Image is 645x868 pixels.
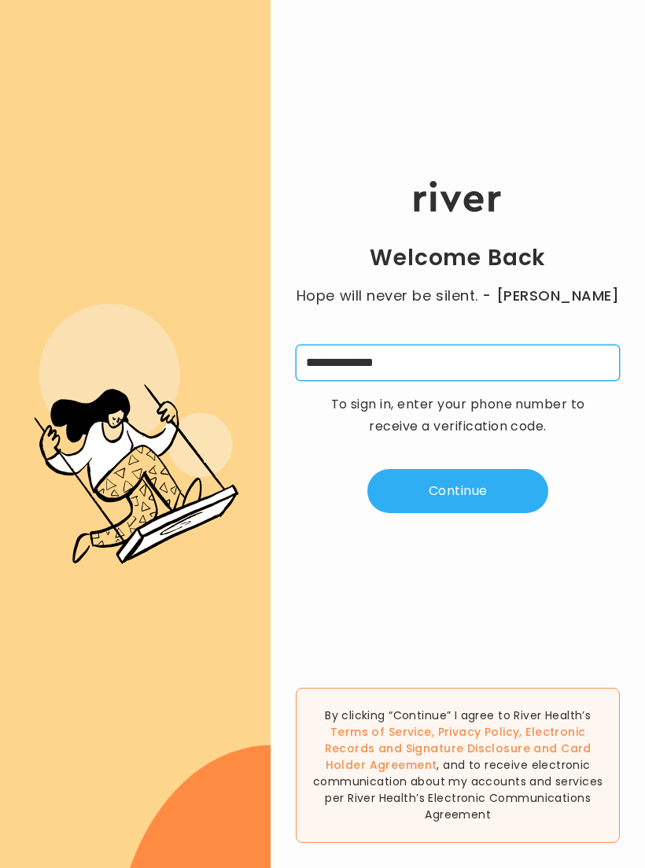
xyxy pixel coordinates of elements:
span: - [PERSON_NAME] [482,285,619,307]
p: Hope will never be silent. [296,285,620,307]
a: Privacy Policy [438,724,520,740]
span: , , and [325,724,592,773]
a: Terms of Service [330,724,432,740]
button: Continue [367,469,548,513]
span: , and to receive electronic communication about my accounts and services per River Health’s Elect... [313,757,603,822]
div: By clicking “Continue” I agree to River Health’s [296,688,620,843]
a: Electronic Records and Signature Disclosure [325,724,586,756]
h1: Welcome Back [370,244,546,272]
a: Card Holder Agreement [326,741,592,773]
p: To sign in, enter your phone number to receive a verification code. [320,393,595,438]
